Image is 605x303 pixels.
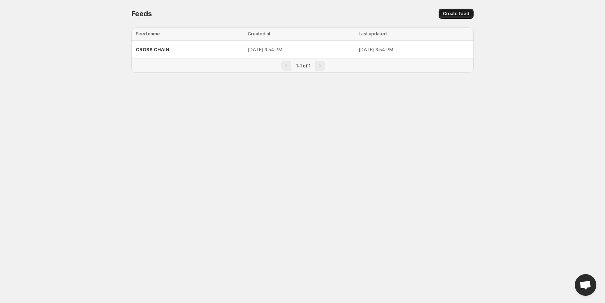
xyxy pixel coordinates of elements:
[359,46,469,53] p: [DATE] 3:54 PM
[131,9,152,18] span: Feeds
[439,9,474,19] button: Create feed
[248,31,270,36] span: Created at
[575,274,596,296] a: Open chat
[296,63,310,69] span: 1-1 of 1
[136,47,169,52] span: CROSS CHAIN
[443,11,469,17] span: Create feed
[248,46,354,53] p: [DATE] 3:54 PM
[131,58,474,73] nav: Pagination
[136,31,160,36] span: Feed name
[359,31,387,36] span: Last updated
